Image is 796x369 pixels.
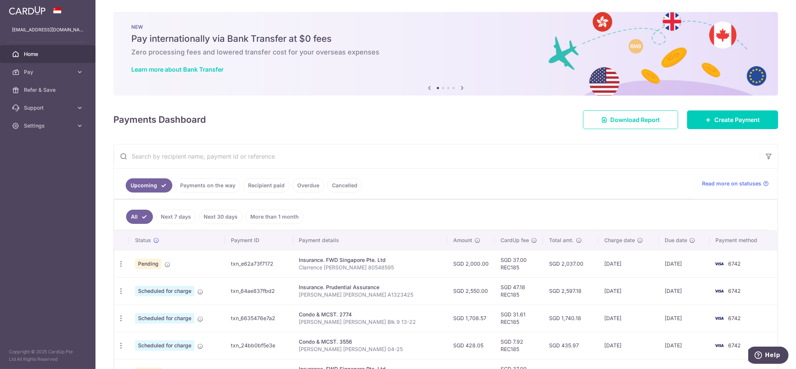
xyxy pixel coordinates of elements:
img: Bank Card [712,314,727,323]
img: Bank Card [712,341,727,350]
td: SGD 2,550.00 [447,277,495,304]
span: 6742 [728,315,741,321]
a: Overdue [292,178,324,193]
a: Upcoming [126,178,172,193]
h5: Pay internationally via Bank Transfer at $0 fees [131,33,760,45]
span: Settings [24,122,73,129]
img: CardUp [9,6,46,15]
div: Condo & MCST. 3556 [299,338,441,345]
span: Read more on statuses [702,180,761,187]
span: 6742 [728,288,741,294]
p: Clarrence [PERSON_NAME] 80548595 [299,264,441,271]
span: Scheduled for charge [135,313,194,323]
img: Bank Card [712,259,727,268]
a: Cancelled [327,178,362,193]
td: SGD 435.97 [543,332,598,359]
td: [DATE] [659,250,709,277]
th: Payment details [293,231,447,250]
p: [PERSON_NAME] [PERSON_NAME] A1323425 [299,291,441,298]
span: Charge date [604,237,635,244]
td: [DATE] [598,304,659,332]
td: [DATE] [598,250,659,277]
a: Payments on the way [175,178,240,193]
span: Total amt. [549,237,574,244]
td: [DATE] [659,332,709,359]
td: [DATE] [659,277,709,304]
a: More than 1 month [245,210,304,224]
div: Condo & MCST. 2774 [299,311,441,318]
iframe: Opens a widget where you can find more information [748,347,789,365]
a: Read more on statuses [702,180,769,187]
td: txn_e62a73f7172 [225,250,293,277]
td: SGD 2,000.00 [447,250,495,277]
td: SGD 1,740.18 [543,304,598,332]
td: [DATE] [598,332,659,359]
td: SGD 2,597.18 [543,277,598,304]
a: Create Payment [687,110,778,129]
span: 6742 [728,260,741,267]
td: SGD 1,708.57 [447,304,495,332]
span: Support [24,104,73,112]
div: Insurance. FWD Singapore Pte. Ltd [299,256,441,264]
a: Next 7 days [156,210,196,224]
span: Pending [135,259,162,269]
img: Bank Card [712,287,727,295]
span: Due date [665,237,687,244]
td: [DATE] [598,277,659,304]
span: Pay [24,68,73,76]
td: SGD 47.18 REC185 [495,277,543,304]
td: SGD 37.00 REC185 [495,250,543,277]
a: Download Report [583,110,678,129]
td: SGD 2,037.00 [543,250,598,277]
a: Next 30 days [199,210,242,224]
p: [EMAIL_ADDRESS][DOMAIN_NAME] [12,26,84,34]
span: Scheduled for charge [135,286,194,296]
span: CardUp fee [501,237,529,244]
span: Refer & Save [24,86,73,94]
span: Home [24,50,73,58]
th: Payment method [709,231,777,250]
span: Status [135,237,151,244]
td: txn_64ae837fbd2 [225,277,293,304]
p: [PERSON_NAME] [PERSON_NAME] 04-25 [299,345,441,353]
span: Create Payment [714,115,760,124]
span: Scheduled for charge [135,340,194,351]
a: All [126,210,153,224]
td: SGD 7.92 REC185 [495,332,543,359]
p: [PERSON_NAME] [PERSON_NAME] Blk 9 13-22 [299,318,441,326]
a: Recipient paid [243,178,289,193]
td: SGD 31.61 REC185 [495,304,543,332]
td: [DATE] [659,304,709,332]
input: Search by recipient name, payment id or reference [114,144,760,168]
td: txn_6635476e7a2 [225,304,293,332]
span: Amount [453,237,472,244]
p: NEW [131,24,760,30]
th: Payment ID [225,231,293,250]
td: SGD 428.05 [447,332,495,359]
a: Learn more about Bank Transfer [131,66,223,73]
img: Bank transfer banner [113,12,778,96]
div: Insurance. Prudential Assurance [299,284,441,291]
span: Download Report [610,115,660,124]
span: 6742 [728,342,741,348]
h4: Payments Dashboard [113,113,206,126]
td: txn_24bb0bf5e3e [225,332,293,359]
h6: Zero processing fees and lowered transfer cost for your overseas expenses [131,48,760,57]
